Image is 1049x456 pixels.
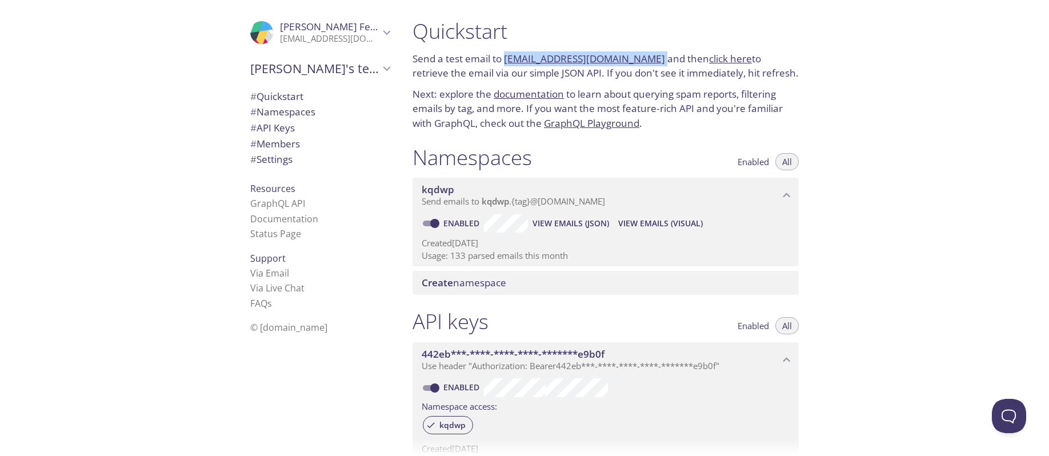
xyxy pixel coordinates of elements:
a: Via Email [250,267,289,279]
div: Team Settings [241,151,399,167]
iframe: Help Scout Beacon - Open [992,399,1026,433]
a: documentation [494,87,564,101]
p: Usage: 133 parsed emails this month [422,250,790,262]
span: API Keys [250,121,295,134]
p: Next: explore the to learn about querying spam reports, filtering emails by tag, and more. If you... [413,87,799,131]
span: Support [250,252,286,265]
a: FAQ [250,297,272,310]
span: Create [422,276,453,289]
h1: API keys [413,309,489,334]
span: # [250,153,257,166]
span: kqdwp [433,420,473,430]
h1: Namespaces [413,145,532,170]
a: Enabled [442,218,484,229]
span: Namespaces [250,105,315,118]
span: View Emails (JSON) [532,217,609,230]
div: Create namespace [413,271,799,295]
a: click here [709,52,752,65]
span: s [267,297,272,310]
span: kqdwp [482,195,509,207]
span: # [250,90,257,103]
div: Members [241,136,399,152]
span: Resources [250,182,295,195]
a: Via Live Chat [250,282,305,294]
div: Paul's team [241,54,399,83]
div: Quickstart [241,89,399,105]
button: View Emails (JSON) [528,214,614,233]
div: API Keys [241,120,399,136]
span: Settings [250,153,293,166]
button: All [775,317,799,334]
span: [PERSON_NAME]'s team [250,61,379,77]
p: Created [DATE] [422,237,790,249]
span: Send emails to . {tag} @[DOMAIN_NAME] [422,195,605,207]
a: [EMAIL_ADDRESS][DOMAIN_NAME] [504,52,665,65]
span: Quickstart [250,90,303,103]
span: # [250,105,257,118]
span: View Emails (Visual) [618,217,703,230]
span: # [250,121,257,134]
span: Members [250,137,300,150]
button: All [775,153,799,170]
h1: Quickstart [413,18,799,44]
span: © [DOMAIN_NAME] [250,321,327,334]
a: GraphQL API [250,197,305,210]
div: kqdwp [423,416,473,434]
p: [EMAIL_ADDRESS][DOMAIN_NAME] [280,33,379,45]
button: Enabled [731,153,776,170]
div: Paul Felce [241,14,399,51]
span: # [250,137,257,150]
div: kqdwp namespace [413,178,799,213]
a: Documentation [250,213,318,225]
button: Enabled [731,317,776,334]
div: Namespaces [241,104,399,120]
a: Status Page [250,227,301,240]
span: kqdwp [422,183,454,196]
label: Namespace access: [422,397,497,414]
a: GraphQL Playground [544,117,639,130]
span: namespace [422,276,506,289]
button: View Emails (Visual) [614,214,707,233]
a: Enabled [442,382,484,393]
p: Send a test email to and then to retrieve the email via our simple JSON API. If you don't see it ... [413,51,799,81]
span: [PERSON_NAME] Felce [280,20,383,33]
